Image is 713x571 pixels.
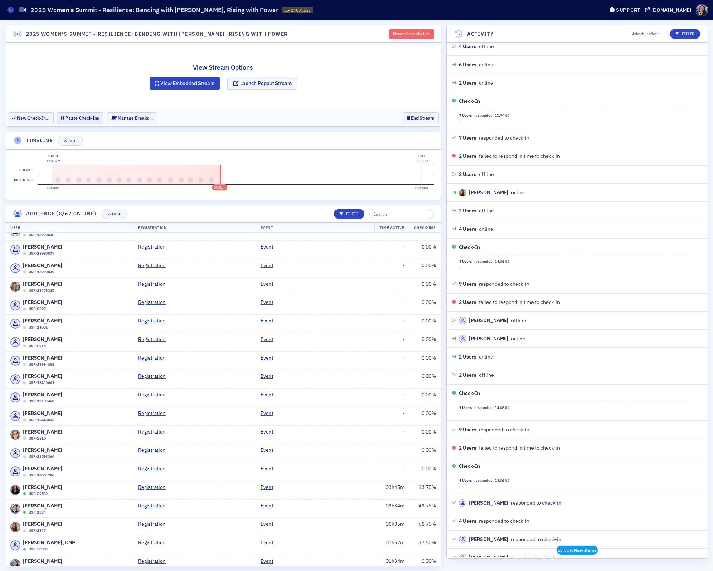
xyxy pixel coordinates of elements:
[479,371,494,379] span: offline
[374,315,409,333] td: -
[8,112,54,124] button: New Check-In…
[23,299,62,306] span: [PERSON_NAME]
[469,335,509,342] div: [PERSON_NAME]
[459,478,472,484] span: 9 Users
[374,222,409,233] th: Time Active
[479,517,529,525] span: responded to check-in
[459,152,476,160] span: 2 Users
[415,186,428,190] time: 08h30m
[29,232,54,238] span: USR-13990036
[374,259,409,277] td: -
[112,212,121,216] div: Hide
[469,536,509,543] div: [PERSON_NAME]
[459,390,480,397] div: Check-In
[469,317,509,324] div: [PERSON_NAME]
[369,209,434,219] input: Search…
[409,351,441,370] td: 0.00 %
[23,243,62,251] span: [PERSON_NAME]
[23,492,26,495] div: Online
[409,296,441,315] td: 0.00 %
[138,372,171,380] a: Registration
[339,211,359,217] p: Filter
[374,444,409,462] td: -
[107,112,157,124] button: Manage Breaks…
[459,61,476,69] span: 6 Users
[616,7,641,13] div: Support
[459,207,476,215] span: 2 Users
[374,370,409,389] td: -
[261,428,279,436] a: Event
[261,484,279,491] a: Event
[138,391,171,399] a: Registration
[374,333,409,351] td: -
[409,277,441,296] td: 0.00 %
[479,152,560,160] span: failed to respond in time to check-in
[374,425,409,444] td: -
[459,244,480,251] div: Check-In
[479,225,493,233] span: online
[409,536,441,555] td: 37.50 %
[23,474,26,477] div: Offline
[374,389,409,407] td: -
[403,112,439,124] button: End Stream
[23,455,26,459] div: Offline
[18,165,34,175] label: Breaks
[29,454,54,460] span: USR-13598364
[138,502,171,510] a: Registration
[138,280,171,288] a: Registration
[150,63,297,72] h2: View Stream Options
[459,171,476,178] span: 2 Users
[23,252,26,255] div: Offline
[261,317,279,325] a: Event
[374,277,409,296] td: -
[256,222,374,233] th: Event
[409,222,441,233] th: Check-Ins
[389,29,434,39] div: Stream Currently Live
[479,426,529,434] span: responded to check-in
[459,444,476,452] span: 2 Users
[261,354,279,362] a: Event
[138,465,171,472] a: Registration
[479,444,560,452] span: failed to respond in time to check-in
[479,280,529,288] span: responded to check-in
[29,510,46,515] span: USR-1334
[138,317,171,325] a: Registration
[479,353,493,361] span: online
[459,43,476,50] span: 4 Users
[12,175,34,185] label: Check-ins
[409,425,441,444] td: 0.00 %
[415,159,428,163] time: 5:00 PM
[261,410,279,417] a: Event
[23,484,62,491] span: [PERSON_NAME]
[138,299,171,306] a: Registration
[23,344,26,347] div: Offline
[5,222,133,233] th: User
[138,262,171,269] a: Registration
[57,112,103,124] button: Pause Check-Ins
[409,407,441,425] td: 0.00 %
[479,79,493,87] span: online
[459,317,526,324] div: offline
[29,343,46,349] span: USR-6716
[261,280,279,288] a: Event
[29,436,46,441] span: USR-2610
[23,557,62,565] span: [PERSON_NAME]
[23,400,26,403] div: Offline
[409,370,441,389] td: 0.00 %
[261,243,279,251] a: Event
[23,410,62,417] span: [PERSON_NAME]
[334,209,364,219] button: Filter
[459,517,476,525] span: 4 Users
[261,539,279,546] a: Event
[29,546,48,552] span: USR-30905
[29,306,46,312] span: USR-8097
[374,296,409,315] td: -
[29,399,54,404] span: USR-13493460
[479,61,493,69] span: online
[459,189,525,196] div: online
[474,259,509,265] span: responded ( 14.06 %)
[374,407,409,425] td: -
[23,548,26,551] div: Online
[469,499,509,507] div: [PERSON_NAME]
[23,234,26,237] div: Offline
